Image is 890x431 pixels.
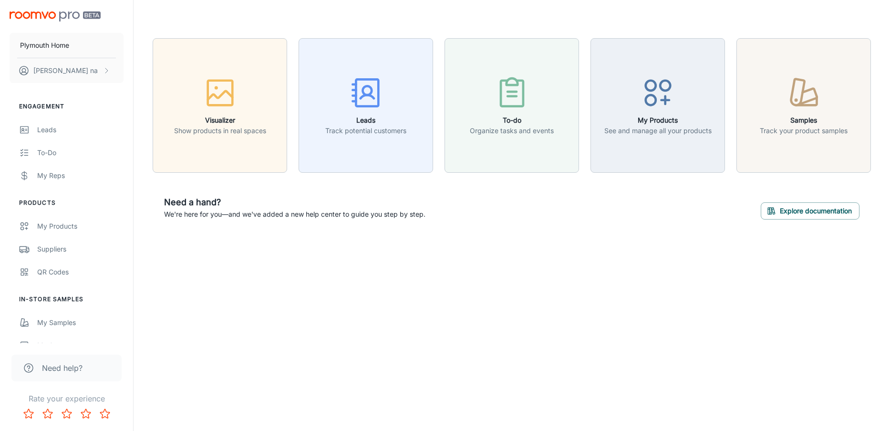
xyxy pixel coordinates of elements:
[299,38,433,173] button: LeadsTrack potential customers
[37,221,124,231] div: My Products
[164,209,425,220] p: We're here for you—and we've added a new help center to guide you step by step.
[299,100,433,109] a: LeadsTrack potential customers
[37,147,124,158] div: To-do
[33,65,98,76] p: [PERSON_NAME] na
[590,100,725,109] a: My ProductsSee and manage all your products
[10,33,124,58] button: Plymouth Home
[470,115,554,126] h6: To-do
[174,115,266,126] h6: Visualizer
[761,202,859,220] button: Explore documentation
[325,115,406,126] h6: Leads
[10,58,124,83] button: [PERSON_NAME] na
[590,38,725,173] button: My ProductsSee and manage all your products
[37,125,124,135] div: Leads
[760,126,848,136] p: Track your product samples
[604,126,712,136] p: See and manage all your products
[470,126,554,136] p: Organize tasks and events
[164,196,425,209] h6: Need a hand?
[37,244,124,254] div: Suppliers
[37,170,124,181] div: My Reps
[37,267,124,277] div: QR Codes
[760,115,848,126] h6: Samples
[445,38,579,173] button: To-doOrganize tasks and events
[445,100,579,109] a: To-doOrganize tasks and events
[736,100,871,109] a: SamplesTrack your product samples
[153,38,287,173] button: VisualizerShow products in real spaces
[736,38,871,173] button: SamplesTrack your product samples
[20,40,69,51] p: Plymouth Home
[604,115,712,126] h6: My Products
[174,126,266,136] p: Show products in real spaces
[325,126,406,136] p: Track potential customers
[761,205,859,215] a: Explore documentation
[10,11,101,21] img: Roomvo PRO Beta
